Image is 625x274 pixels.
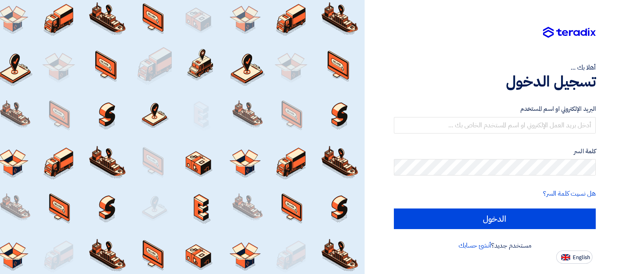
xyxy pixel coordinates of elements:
img: en-US.png [561,254,570,260]
label: البريد الإلكتروني او اسم المستخدم [394,104,596,114]
input: الدخول [394,208,596,229]
div: أهلا بك ... [394,63,596,73]
label: كلمة السر [394,147,596,156]
img: Teradix logo [543,27,596,38]
a: هل نسيت كلمة السر؟ [543,189,596,199]
span: English [573,255,590,260]
a: أنشئ حسابك [459,241,491,251]
div: مستخدم جديد؟ [394,241,596,251]
input: أدخل بريد العمل الإلكتروني او اسم المستخدم الخاص بك ... [394,117,596,133]
button: English [556,251,592,264]
h1: تسجيل الدخول [394,73,596,91]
